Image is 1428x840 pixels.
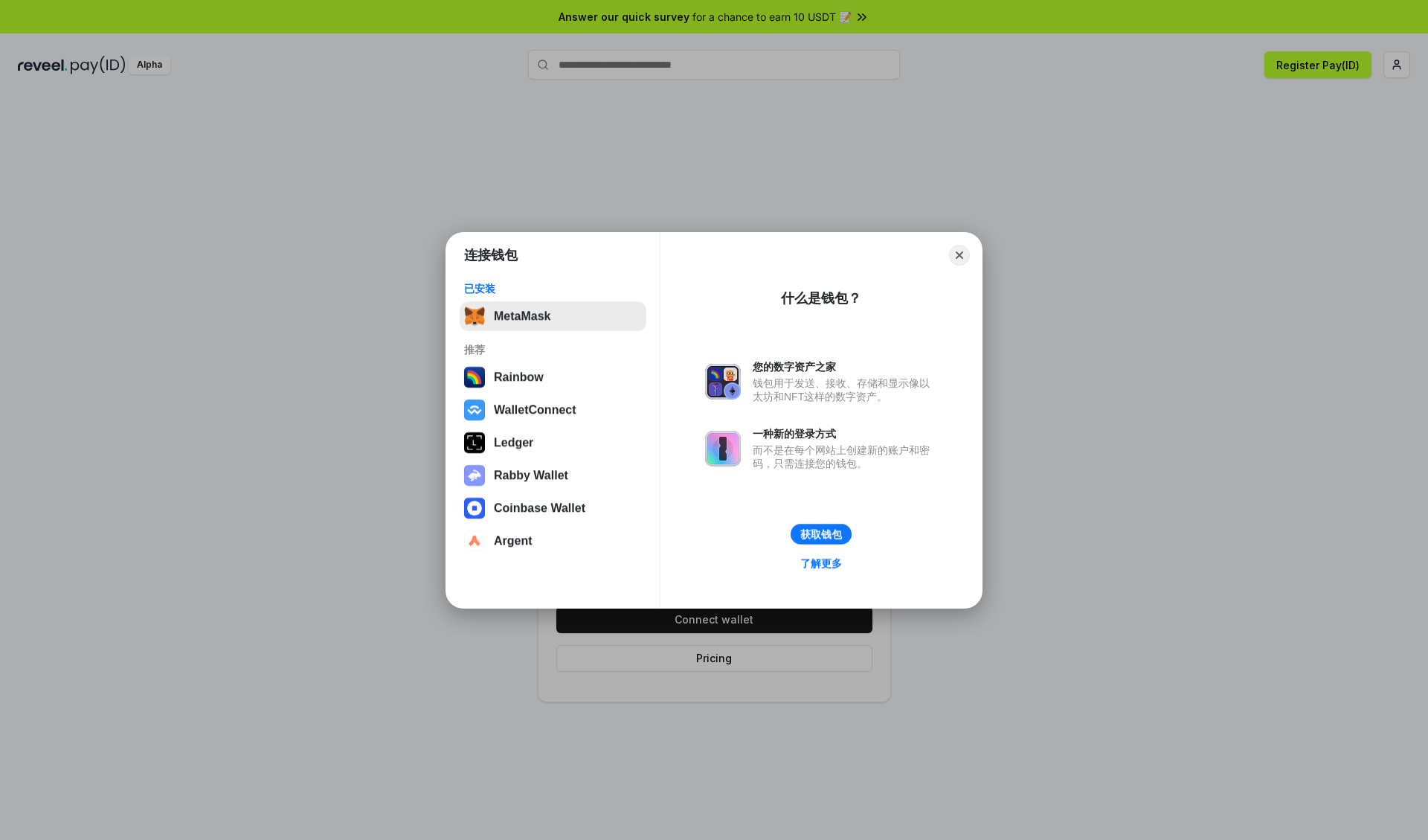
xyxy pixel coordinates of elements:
[494,371,544,384] div: Rainbow
[705,431,741,467] img: svg+xml,%3Csvg%20xmlns%3D%22http%3A%2F%2Fwww.w3.org%2F2000%2Fsvg%22%20fill%3D%22none%22%20viewBox...
[494,403,576,417] div: WalletConnect
[791,524,852,545] button: 获取钱包
[460,526,646,556] button: Argent
[460,461,646,490] button: Rabby Wallet
[494,501,585,515] div: Coinbase Wallet
[494,310,550,323] div: MetaMask
[705,364,741,400] img: svg+xml,%3Csvg%20xmlns%3D%22http%3A%2F%2Fwww.w3.org%2F2000%2Fsvg%22%20fill%3D%22none%22%20viewBox...
[464,498,485,519] img: svg+xml,%3Csvg%20width%3D%2228%22%20height%3D%2228%22%20viewBox%3D%220%200%2028%2028%22%20fill%3D...
[464,367,485,388] img: svg+xml,%3Csvg%20width%3D%22120%22%20height%3D%22120%22%20viewBox%3D%220%200%20120%20120%22%20fil...
[464,465,485,486] img: svg+xml,%3Csvg%20xmlns%3D%22http%3A%2F%2Fwww.w3.org%2F2000%2Fsvg%22%20fill%3D%22none%22%20viewBox...
[494,469,568,482] div: Rabby Wallet
[800,557,842,570] div: 了解更多
[464,306,485,327] img: svg+xml,%3Csvg%20fill%3D%22none%22%20height%3D%2233%22%20viewBox%3D%220%200%2035%2033%22%20width%...
[460,493,646,523] button: Coinbase Wallet
[781,289,861,307] div: 什么是钱包？
[791,554,851,573] a: 了解更多
[753,443,937,470] div: 而不是在每个网站上创建新的账户和密码，只需连接您的钱包。
[753,376,937,403] div: 钱包用于发送、接收、存储和显示像以太坊和NFT这样的数字资产。
[460,395,646,425] button: WalletConnect
[494,436,533,449] div: Ledger
[753,360,937,373] div: 您的数字资产之家
[464,246,518,264] h1: 连接钱包
[464,282,642,295] div: 已安装
[800,528,842,541] div: 获取钱包
[460,301,646,331] button: MetaMask
[460,428,646,458] button: Ledger
[464,400,485,420] img: svg+xml,%3Csvg%20width%3D%2228%22%20height%3D%2228%22%20viewBox%3D%220%200%2028%2028%22%20fill%3D...
[464,343,642,356] div: 推荐
[464,432,485,453] img: svg+xml,%3Csvg%20xmlns%3D%22http%3A%2F%2Fwww.w3.org%2F2000%2Fsvg%22%20width%3D%2228%22%20height%3...
[949,245,970,266] button: Close
[460,362,646,392] button: Rainbow
[464,530,485,551] img: svg+xml,%3Csvg%20width%3D%2228%22%20height%3D%2228%22%20viewBox%3D%220%200%2028%2028%22%20fill%3D...
[753,427,937,440] div: 一种新的登录方式
[494,534,533,548] div: Argent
